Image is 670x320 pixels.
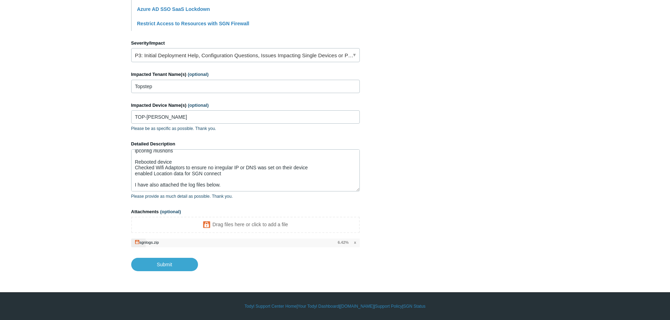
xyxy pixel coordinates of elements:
[354,240,356,246] span: x
[131,193,360,200] p: Please provide as much detail as possible. Thank you.
[131,303,539,309] div: | | | |
[244,303,296,309] a: Todyl Support Center Home
[188,72,209,77] span: (optional)
[140,240,159,244] div: sgnlogs.zip
[131,125,360,132] p: Please be as specific as possible. Thank you.
[298,303,339,309] a: Your Todyl Dashboard
[375,303,402,309] a: Support Policy
[131,208,360,215] label: Attachments
[131,71,360,78] label: Impacted Tenant Name(s)
[131,102,360,109] label: Impacted Device Name(s)
[160,209,181,214] span: (optional)
[137,21,249,26] a: Restrict Access to Resources with SGN Firewall
[131,141,360,148] label: Detailed Description
[137,6,210,12] a: Azure AD SSO SaaS Lockdown
[338,240,349,246] span: 6.42%
[188,103,209,108] span: (optional)
[403,303,426,309] a: SGN Status
[131,258,198,271] input: Submit
[131,40,360,47] label: Severity/Impact
[340,303,374,309] a: [DOMAIN_NAME]
[131,48,360,62] a: P3: Initial Deployment Help, Configuration Questions, Issues Impacting Single Devices or Past Out...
